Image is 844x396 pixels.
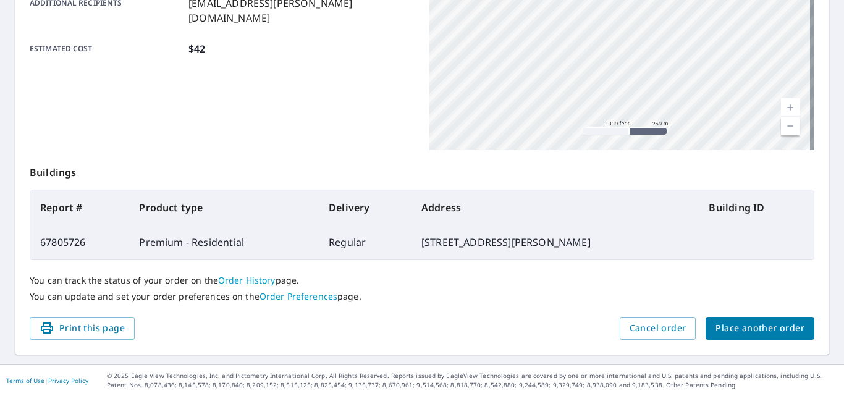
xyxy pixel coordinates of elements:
[620,317,696,340] button: Cancel order
[30,225,129,259] td: 67805726
[319,225,411,259] td: Regular
[781,117,800,135] a: Current Level 15, Zoom Out
[129,190,319,225] th: Product type
[715,321,804,336] span: Place another order
[218,274,276,286] a: Order History
[30,41,184,56] p: Estimated cost
[706,317,814,340] button: Place another order
[40,321,125,336] span: Print this page
[781,98,800,117] a: Current Level 15, Zoom In
[30,317,135,340] button: Print this page
[30,190,129,225] th: Report #
[107,371,838,390] p: © 2025 Eagle View Technologies, Inc. and Pictometry International Corp. All Rights Reserved. Repo...
[129,225,319,259] td: Premium - Residential
[6,376,44,385] a: Terms of Use
[630,321,686,336] span: Cancel order
[411,190,699,225] th: Address
[188,41,205,56] p: $42
[260,290,337,302] a: Order Preferences
[411,225,699,259] td: [STREET_ADDRESS][PERSON_NAME]
[30,275,814,286] p: You can track the status of your order on the page.
[48,376,88,385] a: Privacy Policy
[30,150,814,190] p: Buildings
[6,377,88,384] p: |
[699,190,814,225] th: Building ID
[319,190,411,225] th: Delivery
[30,291,814,302] p: You can update and set your order preferences on the page.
